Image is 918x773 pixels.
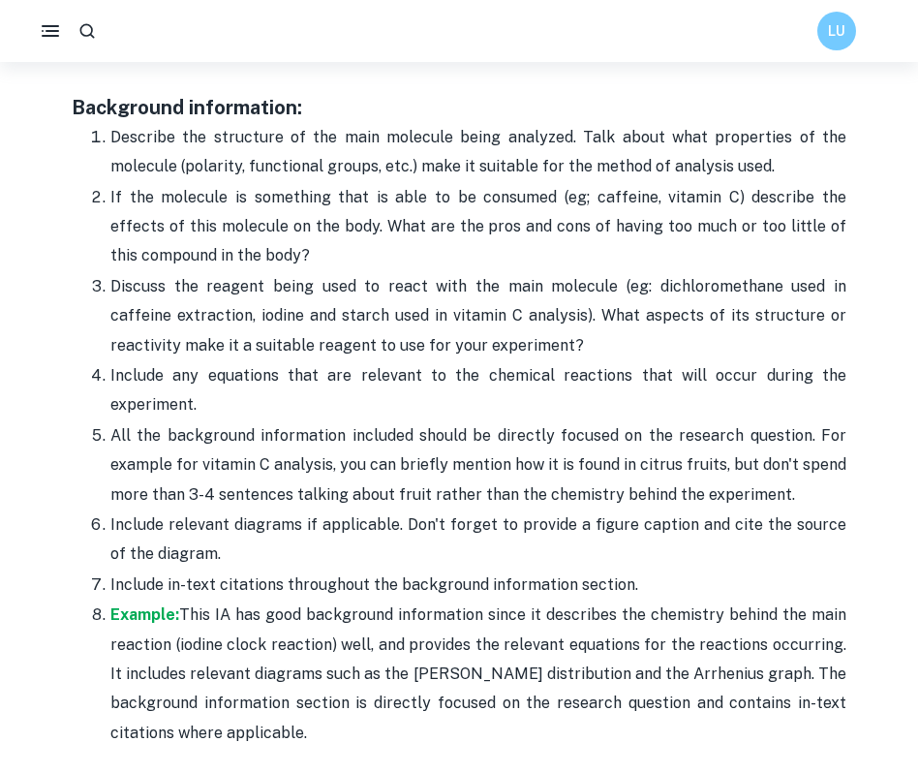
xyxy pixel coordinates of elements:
[110,605,846,742] span: he main reaction (iodine clock reaction) well, and provides the relevant equations for the reacti...
[110,510,846,570] p: Include relevant diagrams if applicable. Don't forget to provide a figure caption and cite the so...
[826,20,848,42] h6: LU
[110,571,846,600] p: Include in-text citations throughout the background information section.
[110,277,846,355] span: Discuss the reagent being used to react with the main molecule (eg: dichloromethane used in caffe...
[275,246,310,264] span: ody?
[110,183,846,271] p: If the molecule is something that is able to be consumed (eg; caffeine, vitamin C) describe the e...
[72,93,846,122] h3: Background information:
[817,12,856,50] button: LU
[110,601,846,748] p: This IA has good background information since it describes the chemistry behind t
[110,123,846,182] p: Describe the structure of the main molecule being analyzed. Talk about what properties of the mol...
[110,421,846,510] p: All the background information included should be directly focused on the research question. For ...
[110,605,179,624] a: Example:
[110,366,846,414] span: Include any equations that are relevant to the chemical reactions that will occur during the expe...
